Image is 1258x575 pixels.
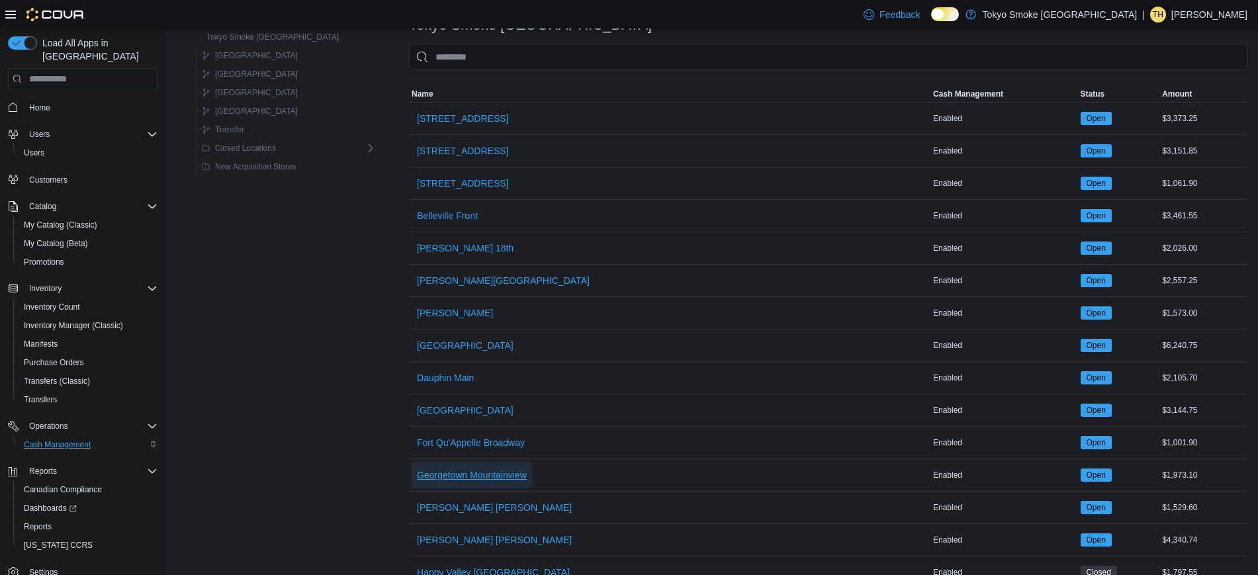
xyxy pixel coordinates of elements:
[1081,209,1112,222] span: Open
[13,316,163,335] button: Inventory Manager (Classic)
[24,463,62,479] button: Reports
[417,371,474,384] span: Dauphin Main
[3,125,163,144] button: Users
[1159,175,1247,191] div: $1,061.90
[1087,307,1106,319] span: Open
[931,21,932,22] span: Dark Mode
[19,318,157,333] span: Inventory Manager (Classic)
[24,257,64,267] span: Promotions
[24,439,91,450] span: Cash Management
[412,138,514,164] button: [STREET_ADDRESS]
[412,170,514,197] button: [STREET_ADDRESS]
[19,373,95,389] a: Transfers (Classic)
[19,500,157,516] span: Dashboards
[19,537,98,553] a: [US_STATE] CCRS
[1081,112,1112,125] span: Open
[29,103,50,113] span: Home
[24,463,157,479] span: Reports
[417,339,514,352] span: [GEOGRAPHIC_DATA]
[930,273,1078,288] div: Enabled
[1087,534,1106,546] span: Open
[215,124,244,135] span: Transfer
[19,482,107,498] a: Canadian Compliance
[1081,177,1112,190] span: Open
[1159,273,1247,288] div: $2,557.25
[19,236,157,251] span: My Catalog (Beta)
[417,242,514,255] span: [PERSON_NAME] 18th
[412,429,530,456] button: Fort Qu'Appelle Broadway
[412,332,519,359] button: [GEOGRAPHIC_DATA]
[19,254,69,270] a: Promotions
[417,112,508,125] span: [STREET_ADDRESS]
[1087,177,1106,189] span: Open
[930,305,1078,321] div: Enabled
[1159,86,1247,102] button: Amount
[24,503,77,513] span: Dashboards
[19,236,93,251] a: My Catalog (Beta)
[19,519,57,535] a: Reports
[412,397,519,423] button: [GEOGRAPHIC_DATA]
[983,7,1138,22] p: Tokyo Smoke [GEOGRAPHIC_DATA]
[417,144,508,157] span: [STREET_ADDRESS]
[13,435,163,454] button: Cash Management
[29,283,62,294] span: Inventory
[24,281,157,296] span: Inventory
[930,370,1078,386] div: Enabled
[37,36,157,63] span: Load All Apps in [GEOGRAPHIC_DATA]
[417,468,527,482] span: Georgetown Mountainview
[412,202,483,229] button: Belleville Front
[1159,370,1247,386] div: $2,105.70
[1081,306,1112,320] span: Open
[3,462,163,480] button: Reports
[930,500,1078,515] div: Enabled
[24,126,157,142] span: Users
[930,111,1078,126] div: Enabled
[13,335,163,353] button: Manifests
[1081,501,1112,514] span: Open
[19,217,157,233] span: My Catalog (Classic)
[13,144,163,162] button: Users
[1081,468,1112,482] span: Open
[417,274,590,287] span: [PERSON_NAME][GEOGRAPHIC_DATA]
[930,402,1078,418] div: Enabled
[1078,86,1160,102] button: Status
[1081,89,1105,99] span: Status
[19,373,157,389] span: Transfers (Classic)
[858,1,925,28] a: Feedback
[1087,339,1106,351] span: Open
[13,390,163,409] button: Transfers
[1159,111,1247,126] div: $3,373.25
[1159,143,1247,159] div: $3,151.85
[930,175,1078,191] div: Enabled
[1087,242,1106,254] span: Open
[13,499,163,517] a: Dashboards
[412,89,433,99] span: Name
[197,48,303,64] button: [GEOGRAPHIC_DATA]
[13,372,163,390] button: Transfers (Classic)
[19,145,157,161] span: Users
[29,421,68,431] span: Operations
[930,143,1078,159] div: Enabled
[13,480,163,499] button: Canadian Compliance
[1081,436,1112,449] span: Open
[412,300,498,326] button: [PERSON_NAME]
[417,436,525,449] span: Fort Qu'Appelle Broadway
[1087,275,1106,287] span: Open
[417,306,493,320] span: [PERSON_NAME]
[931,7,959,21] input: Dark Mode
[13,536,163,554] button: [US_STATE] CCRS
[19,500,82,516] a: Dashboards
[3,417,163,435] button: Operations
[1159,337,1247,353] div: $6,240.75
[1087,210,1106,222] span: Open
[1142,7,1145,22] p: |
[24,281,67,296] button: Inventory
[1087,437,1106,449] span: Open
[13,234,163,253] button: My Catalog (Beta)
[1081,144,1112,157] span: Open
[29,129,50,140] span: Users
[206,32,339,42] span: Tokyo Smoke [GEOGRAPHIC_DATA]
[215,87,298,98] span: [GEOGRAPHIC_DATA]
[24,320,123,331] span: Inventory Manager (Classic)
[13,253,163,271] button: Promotions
